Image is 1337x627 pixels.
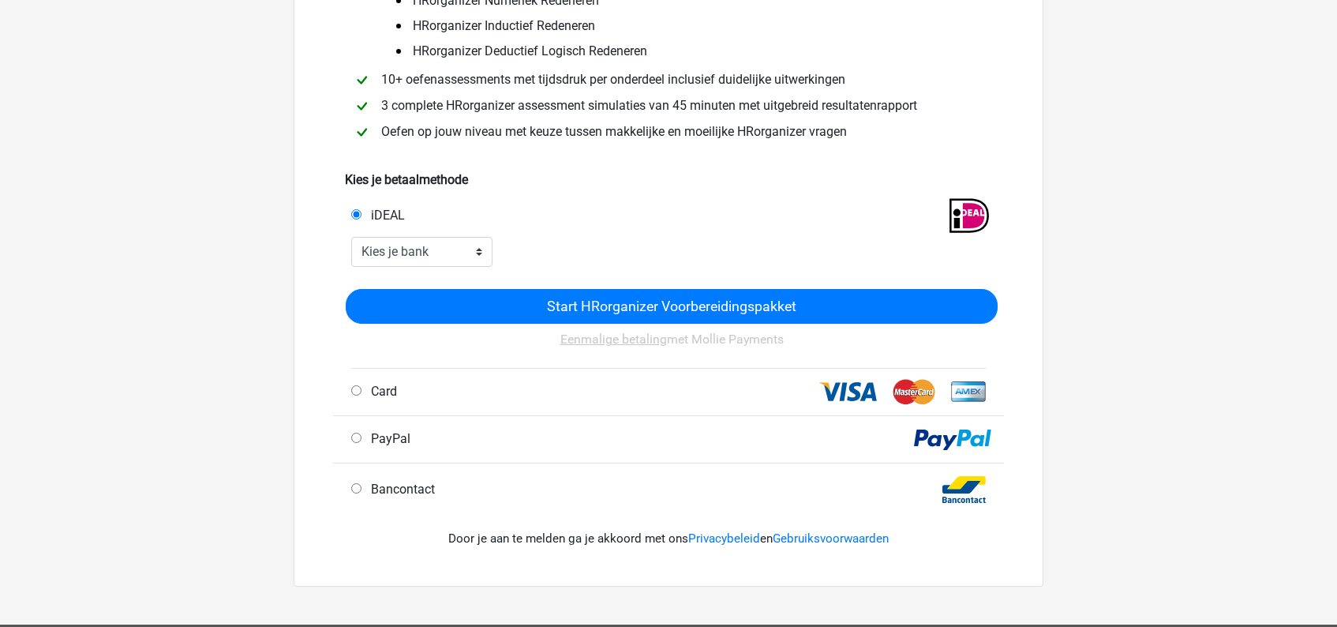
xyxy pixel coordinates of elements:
span: HRorganizer Deductief Logisch Redeneren [394,42,647,61]
div: Door je aan te melden ga je akkoord met ons en [345,511,992,567]
input: Start HRorganizer Voorbereidingspakket [346,289,998,324]
span: 3 complete HRorganizer assessment simulaties van 45 minuten met uitgebreid resultatenrapport [375,98,923,113]
span: PayPal [365,431,410,446]
b: Kies je betaalmethode [345,172,468,187]
span: iDEAL [365,208,405,223]
span: Oefen op jouw niveau met keuze tussen makkelijke en moeilijke HRorganizer vragen [375,124,853,139]
a: Privacybeleid [688,531,760,546]
div: met Mollie Payments [346,324,998,368]
a: Gebruiksvoorwaarden [773,531,889,546]
img: checkmark [352,122,372,142]
span: 10+ oefenassessments met tijdsdruk per onderdeel inclusief duidelijke uitwerkingen [375,72,852,87]
span: Bancontact [365,482,435,497]
span: Card [365,384,397,399]
span: HRorganizer Inductief Redeneren [394,17,595,36]
img: checkmark [352,70,372,90]
img: checkmark [352,96,372,116]
u: Eenmalige betaling [560,332,667,347]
